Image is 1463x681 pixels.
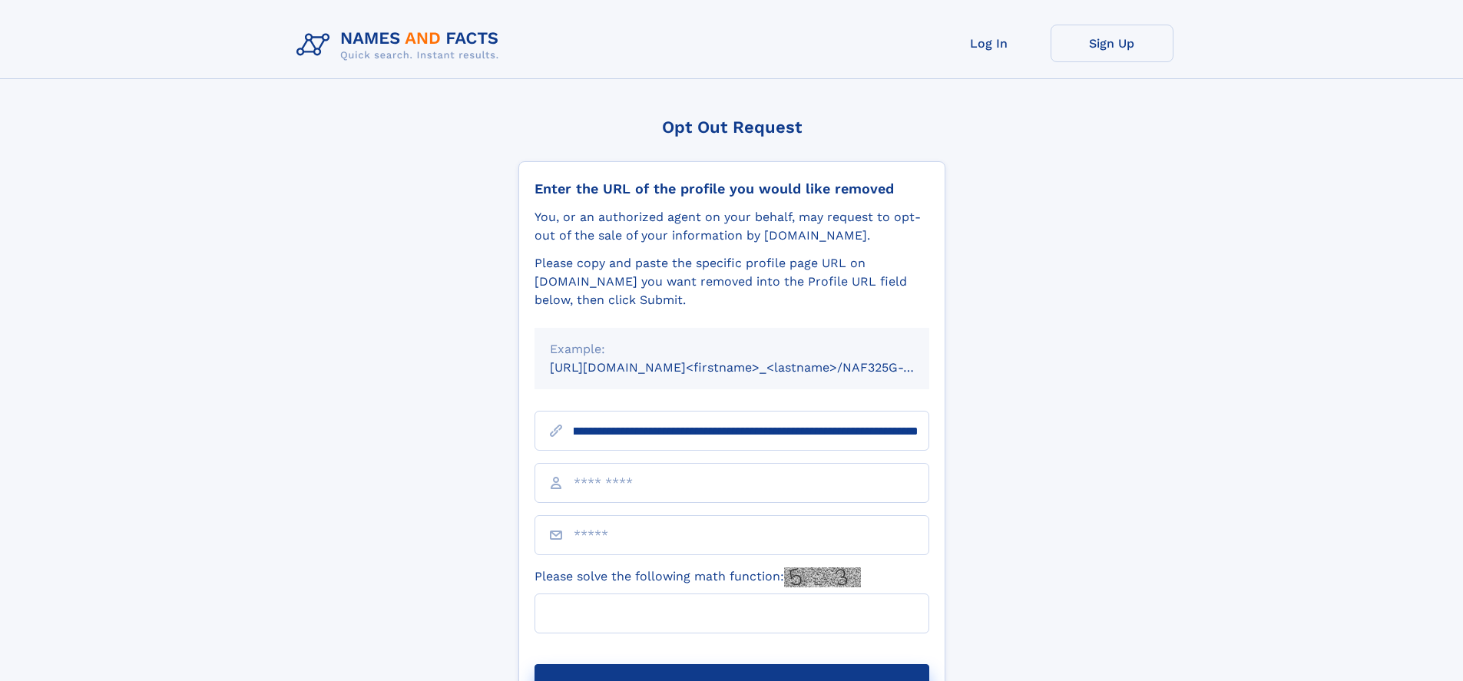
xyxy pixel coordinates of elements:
[550,360,958,375] small: [URL][DOMAIN_NAME]<firstname>_<lastname>/NAF325G-xxxxxxxx
[535,180,929,197] div: Enter the URL of the profile you would like removed
[535,567,861,587] label: Please solve the following math function:
[290,25,511,66] img: Logo Names and Facts
[535,208,929,245] div: You, or an authorized agent on your behalf, may request to opt-out of the sale of your informatio...
[928,25,1051,62] a: Log In
[1051,25,1173,62] a: Sign Up
[518,117,945,137] div: Opt Out Request
[550,340,914,359] div: Example:
[535,254,929,309] div: Please copy and paste the specific profile page URL on [DOMAIN_NAME] you want removed into the Pr...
